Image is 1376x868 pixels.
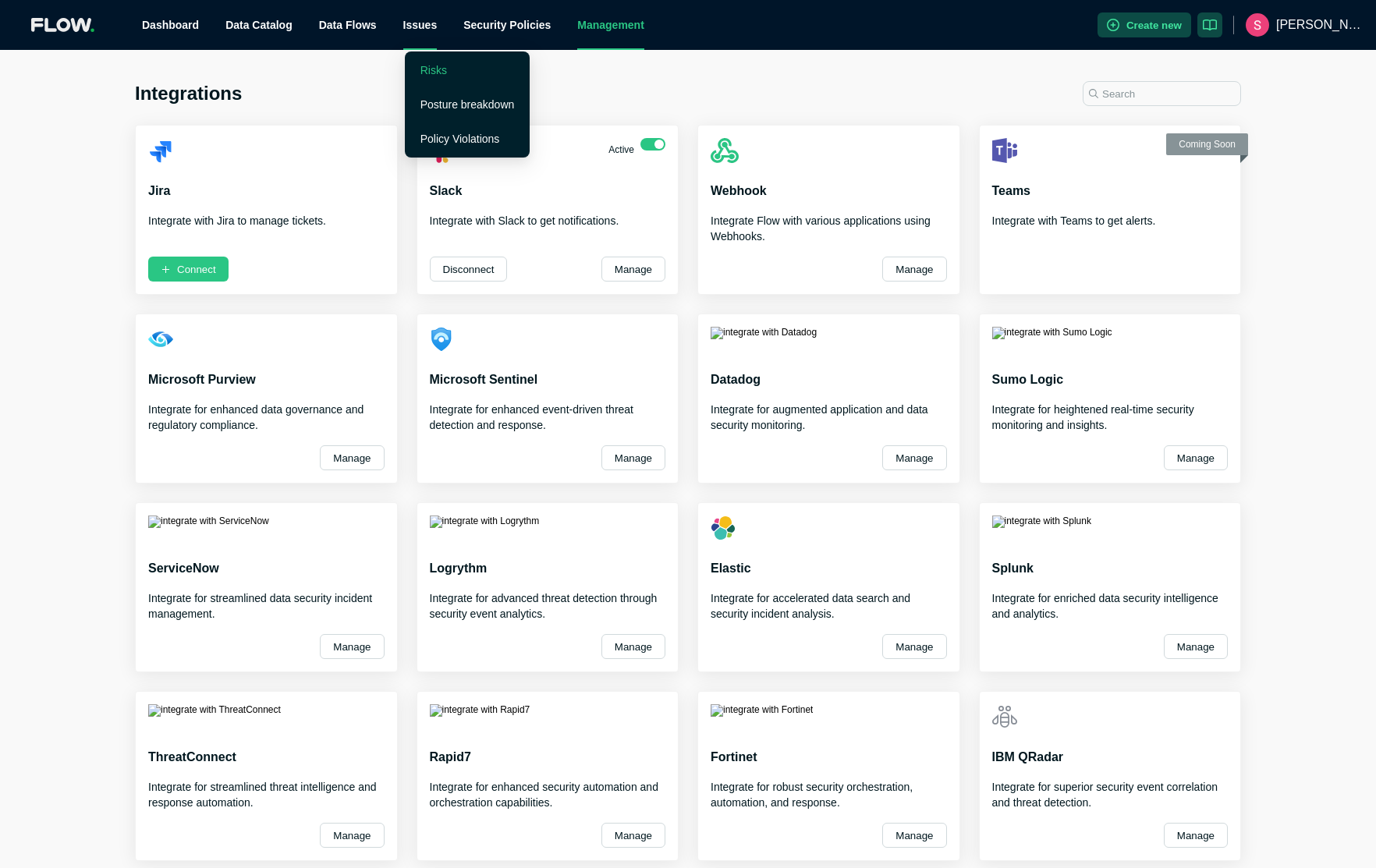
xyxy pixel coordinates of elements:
[601,257,665,282] button: Manage
[992,750,1064,763] span: IBM QRadar
[711,592,910,620] span: Integrate for accelerated data search and security incident analysis.
[148,562,219,575] span: ServiceNow
[430,327,455,352] img: integrate with Microsoft Sentinel
[992,138,1017,163] img: integrate with Teams
[320,445,384,470] button: Manage
[148,403,364,431] span: Integrate for enhanced data governance and regulatory compliance.
[992,373,1064,386] span: Sumo Logic
[420,133,500,145] a: Policy Violations
[992,403,1194,431] span: Integrate for heightened real-time security monitoring and insights.
[135,81,242,106] h2: Integrations
[430,257,508,282] button: Disconnect
[882,445,946,470] button: Manage
[992,327,1112,352] img: integrate with Sumo Logic
[711,184,767,197] span: Webhook
[711,327,817,352] img: integrate with Datadog
[1164,445,1228,470] button: Manage
[148,750,236,763] span: ThreatConnect
[430,704,530,729] img: integrate with Rapid7
[882,257,946,282] button: Manage
[711,750,757,763] span: Fortinet
[711,214,931,243] span: Integrate Flow with various applications using Webhooks.
[882,634,946,659] button: Manage
[711,704,813,729] img: integrate with Fortinet
[148,138,173,163] img: integrate with Jira
[148,515,269,540] img: integrate with ServiceNow
[1166,133,1248,155] div: Coming Soon
[148,592,372,620] span: Integrate for streamlined data security incident management.
[711,515,736,540] img: integrate with Elastic
[148,257,229,282] button: Connect
[420,98,515,111] a: Posture breakdown
[148,704,281,729] img: integrate with ThreatConnect
[1164,823,1228,848] button: Manage
[992,184,1031,197] span: Teams
[463,19,551,31] a: Security Policies
[148,184,170,197] span: Jira
[430,592,658,620] span: Integrate for advanced threat detection through security event analytics.
[992,704,1017,729] img: integrate with IBM QRadar
[430,214,619,227] span: Integrate with Slack to get notifications.
[142,19,199,31] a: Dashboard
[148,373,256,386] span: Microsoft Purview
[711,562,751,575] span: Elastic
[319,19,377,31] span: Data Flows
[711,373,761,386] span: Datadog
[992,562,1034,575] span: Splunk
[148,781,377,809] span: Integrate for streamlined threat intelligence and response automation.
[420,64,447,76] a: Risks
[320,634,384,659] button: Manage
[601,634,665,659] button: Manage
[992,515,1091,540] img: integrate with Splunk
[711,403,928,431] span: Integrate for augmented application and data security monitoring.
[1083,81,1241,106] input: Search
[430,781,658,809] span: Integrate for enhanced security automation and orchestration capabilities.
[1246,13,1269,37] img: ACg8ocJ9la7mZOLiPBa_o7I9MBThCC15abFzTkUmGbbaHOJlHvQ7oQ=s96-c
[992,592,1218,620] span: Integrate for enriched data security intelligence and analytics.
[711,138,739,163] img: integrate with Webhook
[711,781,913,809] span: Integrate for robust security orchestration, automation, and response.
[430,562,488,575] span: Logrythm
[1164,634,1228,659] button: Manage
[1098,12,1191,37] button: Create new
[320,823,384,848] button: Manage
[225,19,293,31] a: Data Catalog
[430,515,540,540] img: integrate with Logrythm
[430,373,538,386] span: Microsoft Sentinel
[148,327,173,352] img: integrate with Microsoft Purview
[992,781,1218,809] span: Integrate for superior security event correlation and threat detection.
[148,214,326,227] span: Integrate with Jira to manage tickets.
[882,823,946,848] button: Manage
[430,750,471,763] span: Rapid7
[608,144,634,155] span: Active
[430,403,634,431] span: Integrate for enhanced event-driven threat detection and response.
[601,445,665,470] button: Manage
[430,184,463,197] span: Slack
[601,823,665,848] button: Manage
[992,214,1156,227] span: Integrate with Teams to get alerts.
